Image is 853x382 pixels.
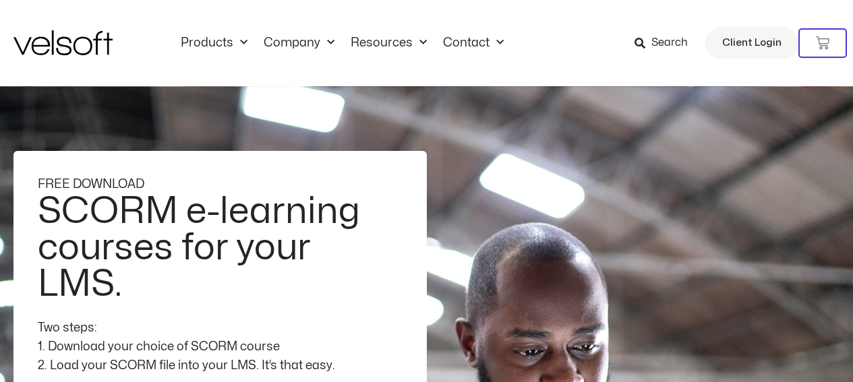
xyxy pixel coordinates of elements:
[705,27,798,59] a: Client Login
[173,36,256,51] a: ProductsMenu Toggle
[13,30,113,55] img: Velsoft Training Materials
[173,36,512,51] nav: Menu
[38,356,403,375] div: 2. Load your SCORM file into your LMS. It’s that easy.
[722,34,782,52] span: Client Login
[38,175,403,194] div: FREE DOWNLOAD
[38,319,403,338] div: Two steps:
[38,193,403,303] h2: SCORM e-learning courses for your LMS.
[343,36,435,51] a: ResourcesMenu Toggle
[38,338,403,356] div: 1. Download your choice of SCORM course
[435,36,512,51] a: ContactMenu Toggle
[256,36,343,51] a: CompanyMenu Toggle
[651,34,688,52] span: Search
[635,32,697,55] a: Search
